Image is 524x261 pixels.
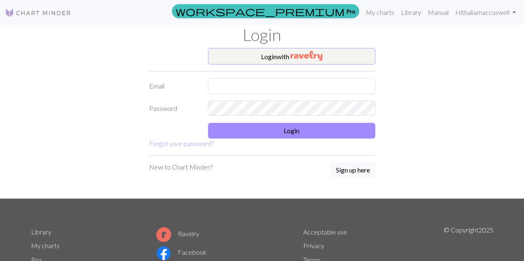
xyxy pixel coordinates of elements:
[331,162,375,178] button: Sign up here
[398,4,425,21] a: Library
[5,8,71,18] img: Logo
[208,123,375,139] button: Login
[156,230,199,237] a: Ravelry
[31,242,60,249] a: My charts
[149,139,214,147] a: Forgot your password?
[208,48,375,65] button: Loginwith
[31,228,51,236] a: Library
[452,4,519,21] a: Hithaliamaccuswell
[331,162,375,179] a: Sign up here
[156,227,171,242] img: Ravelry logo
[149,162,212,172] p: New to Chart Minder?
[26,25,498,45] h1: Login
[303,242,324,249] a: Privacy
[156,248,207,256] a: Facebook
[290,51,322,61] img: Ravelry
[303,228,347,236] a: Acceptable use
[172,4,359,18] a: Pro
[144,78,203,94] label: Email
[176,5,345,17] span: workspace_premium
[144,101,203,116] label: Password
[425,4,452,21] a: Manual
[362,4,398,21] a: My charts
[156,246,171,261] img: Facebook logo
